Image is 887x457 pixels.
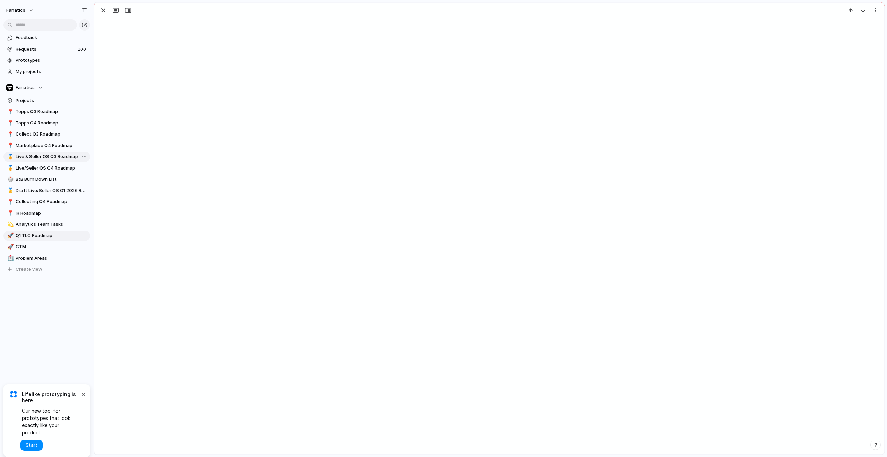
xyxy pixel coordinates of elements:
span: Our new tool for prototypes that look exactly like your product. [22,407,80,436]
div: 🚀 [7,243,12,251]
span: fanatics [6,7,25,14]
span: Prototypes [16,57,88,64]
div: 🏥 [7,254,12,262]
button: 🥇 [6,187,13,194]
span: Requests [16,46,76,53]
a: 📍Marketplace Q4 Roadmap [3,140,90,151]
span: IR Roadmap [16,210,88,217]
div: 📍 [7,130,12,138]
a: Prototypes [3,55,90,66]
a: 📍Collect Q3 Roadmap [3,129,90,139]
span: GTM [16,243,88,250]
span: BtB Burn Down List [16,176,88,183]
a: 📍Topps Q4 Roadmap [3,118,90,128]
button: Dismiss [79,390,87,398]
button: 🚀 [6,232,13,239]
a: Feedback [3,33,90,43]
a: 🚀GTM [3,242,90,252]
a: 📍IR Roadmap [3,208,90,218]
button: 💫 [6,221,13,228]
div: 🥇 [7,164,12,172]
div: 📍 [7,119,12,127]
span: Draft Live/Seller OS Q1 2026 Roadmap [16,187,88,194]
span: Analytics Team Tasks [16,221,88,228]
div: 📍 [7,198,12,206]
a: 🎲BtB Burn Down List [3,174,90,184]
span: Live/Seller OS Q4 Roadmap [16,165,88,172]
span: Marketplace Q4 Roadmap [16,142,88,149]
div: 🎲 [7,175,12,183]
a: 🥇Live & Seller OS Q3 Roadmap [3,152,90,162]
button: 🥇 [6,153,13,160]
a: 🏥Problem Areas [3,253,90,264]
span: Collect Q3 Roadmap [16,131,88,138]
a: 🥇Draft Live/Seller OS Q1 2026 Roadmap [3,186,90,196]
span: Lifelike prototyping is here [22,391,80,404]
button: 🥇 [6,165,13,172]
a: 💫Analytics Team Tasks [3,219,90,230]
div: 📍 [7,141,12,149]
span: My projects [16,68,88,75]
span: Topps Q3 Roadmap [16,108,88,115]
button: Start [20,440,43,451]
div: 📍 [7,108,12,116]
button: 🚀 [6,243,13,250]
span: Problem Areas [16,255,88,262]
div: 🥇 [7,153,12,161]
span: Topps Q4 Roadmap [16,120,88,127]
button: Create view [3,264,90,275]
a: My projects [3,67,90,77]
span: Projects [16,97,88,104]
div: 💫 [7,221,12,228]
button: 📍 [6,108,13,115]
button: 📍 [6,210,13,217]
span: Fanatics [16,84,35,91]
button: 📍 [6,120,13,127]
a: 📍Collecting Q4 Roadmap [3,197,90,207]
span: Start [26,442,37,449]
a: Requests100 [3,44,90,54]
span: 100 [78,46,87,53]
button: 📍 [6,198,13,205]
a: Projects [3,95,90,106]
span: Collecting Q4 Roadmap [16,198,88,205]
button: 🏥 [6,255,13,262]
span: Q1 TLC Roadmap [16,232,88,239]
span: Live & Seller OS Q3 Roadmap [16,153,88,160]
a: 📍Topps Q3 Roadmap [3,106,90,117]
span: Feedback [16,34,88,41]
button: 📍 [6,142,13,149]
a: 🚀Q1 TLC Roadmap [3,231,90,241]
button: 🎲 [6,176,13,183]
button: 📍 [6,131,13,138]
button: Fanatics [3,83,90,93]
div: 🚀 [7,232,12,240]
a: 🥇Live/Seller OS Q4 Roadmap [3,163,90,173]
button: fanatics [3,5,37,16]
div: 📍 [7,209,12,217]
div: 🥇 [7,187,12,195]
span: Create view [16,266,42,273]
